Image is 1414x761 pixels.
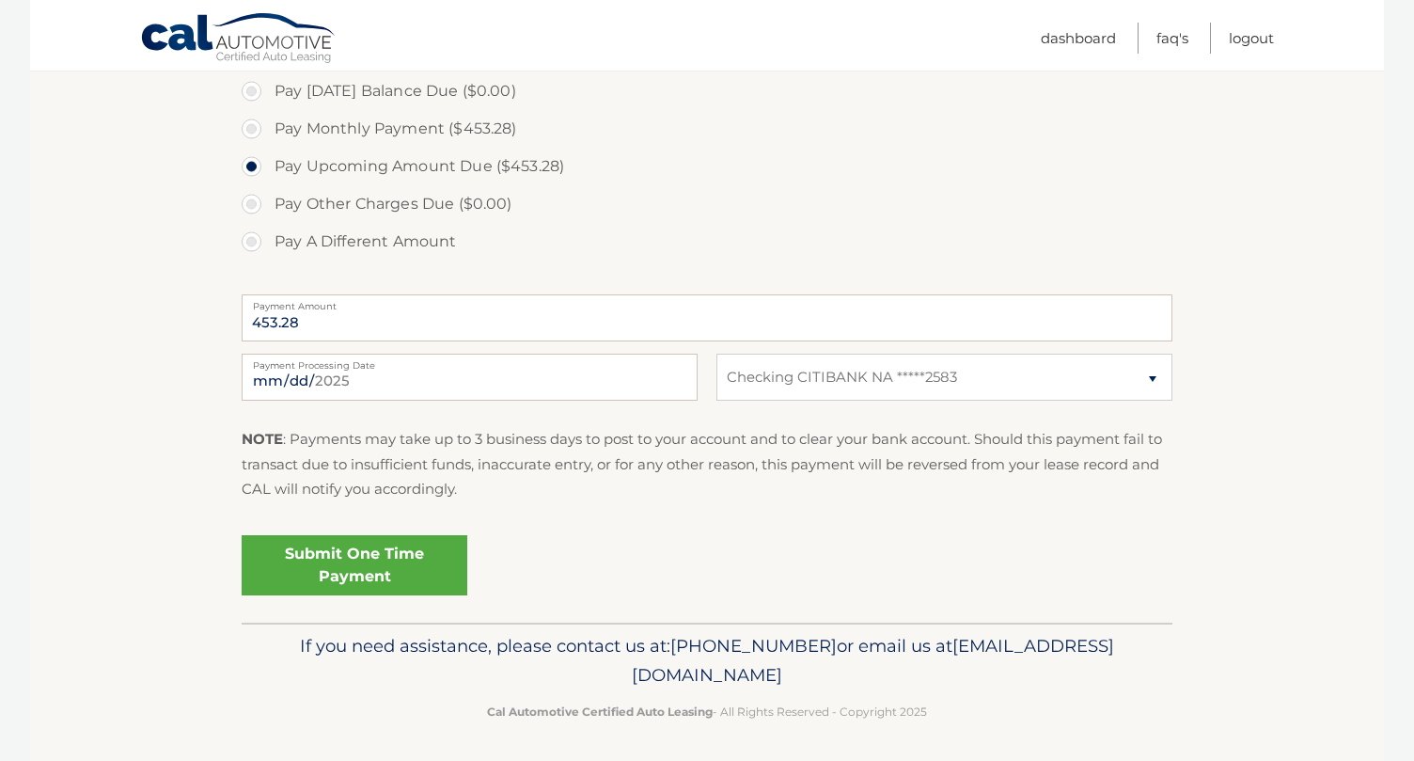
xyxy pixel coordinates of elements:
[254,631,1160,691] p: If you need assistance, please contact us at: or email us at
[242,185,1172,223] label: Pay Other Charges Due ($0.00)
[242,430,283,448] strong: NOTE
[1156,23,1188,54] a: FAQ's
[242,427,1172,501] p: : Payments may take up to 3 business days to post to your account and to clear your bank account....
[487,705,713,719] strong: Cal Automotive Certified Auto Leasing
[242,294,1172,309] label: Payment Amount
[242,354,698,401] input: Payment Date
[1041,23,1116,54] a: Dashboard
[242,72,1172,110] label: Pay [DATE] Balance Due ($0.00)
[242,354,698,369] label: Payment Processing Date
[242,148,1172,185] label: Pay Upcoming Amount Due ($453.28)
[242,535,467,595] a: Submit One Time Payment
[670,635,837,657] span: [PHONE_NUMBER]
[242,294,1172,341] input: Payment Amount
[140,12,338,67] a: Cal Automotive
[242,110,1172,148] label: Pay Monthly Payment ($453.28)
[242,223,1172,261] label: Pay A Different Amount
[254,702,1160,721] p: - All Rights Reserved - Copyright 2025
[1229,23,1274,54] a: Logout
